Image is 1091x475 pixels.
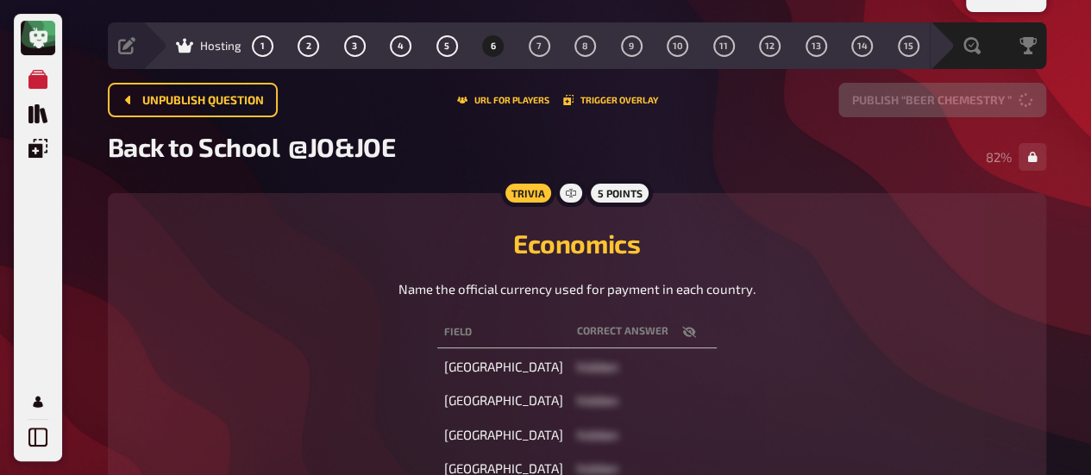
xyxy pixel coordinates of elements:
[719,41,728,51] span: 11
[765,41,774,51] span: 12
[894,32,922,59] button: 15
[21,131,55,166] a: Overlays
[108,131,396,162] span: Back to School @JO&JOE
[21,62,55,97] a: My Quizzes
[904,41,913,51] span: 15
[444,41,449,51] span: 5
[838,83,1046,117] button: Publish “Beer Chemestry ”
[398,41,404,51] span: 4
[437,420,570,451] td: [GEOGRAPHIC_DATA]
[857,41,868,51] span: 14
[629,41,634,51] span: 9
[812,41,821,51] span: 13
[570,316,717,348] th: correct answer
[387,32,415,59] button: 4
[200,39,241,53] span: Hosting
[433,32,461,59] button: 5
[986,149,1012,165] span: 82 %
[577,427,618,442] span: hidden
[756,32,784,59] button: 12
[437,316,570,348] th: Field
[802,32,830,59] button: 13
[582,41,588,51] span: 8
[480,32,507,59] button: 6
[295,32,323,59] button: 2
[352,41,357,51] span: 3
[108,83,278,117] button: Unpublish question
[618,32,645,59] button: 9
[129,228,1025,259] h2: Economics
[710,32,737,59] button: 11
[664,32,692,59] button: 10
[572,32,599,59] button: 8
[457,95,549,105] button: URL for players
[525,32,553,59] button: 7
[306,41,311,51] span: 2
[673,41,683,51] span: 10
[849,32,876,59] button: 14
[563,95,658,105] button: Trigger Overlay
[21,384,55,419] a: Profile
[491,41,496,51] span: 6
[536,41,542,51] span: 7
[398,281,756,297] span: Name the official currency used for payment in each country.
[577,359,618,374] span: hidden
[341,32,368,59] button: 3
[21,97,55,131] a: Quiz Library
[260,41,265,51] span: 1
[437,352,570,383] td: [GEOGRAPHIC_DATA]
[248,32,276,59] button: 1
[586,179,652,207] div: 5 points
[142,95,264,107] span: Unpublish question
[577,392,618,408] span: hidden
[437,385,570,416] td: [GEOGRAPHIC_DATA]
[500,179,555,207] div: Trivia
